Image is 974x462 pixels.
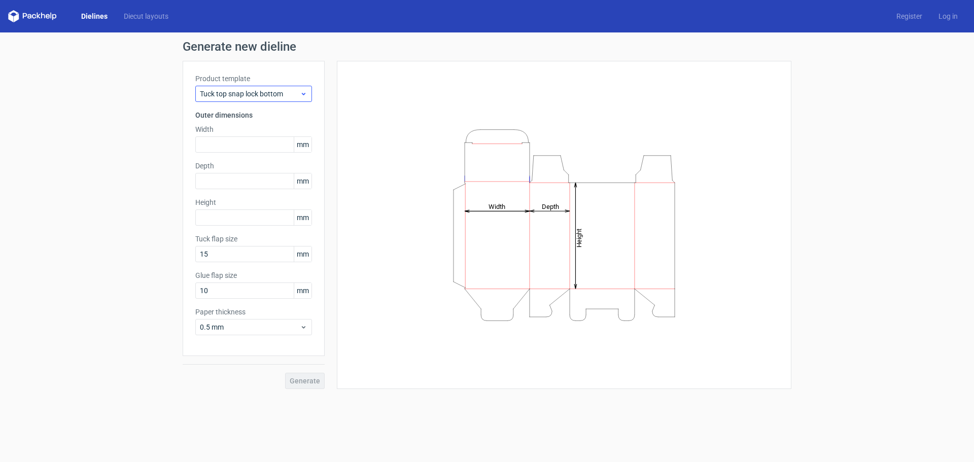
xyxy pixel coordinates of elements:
a: Diecut layouts [116,11,177,21]
span: Tuck top snap lock bottom [200,89,300,99]
label: Tuck flap size [195,234,312,244]
span: mm [294,210,311,225]
label: Product template [195,74,312,84]
a: Register [888,11,930,21]
label: Paper thickness [195,307,312,317]
h3: Outer dimensions [195,110,312,120]
span: mm [294,173,311,189]
span: mm [294,283,311,298]
label: Width [195,124,312,134]
tspan: Depth [542,202,559,210]
label: Height [195,197,312,207]
h1: Generate new dieline [183,41,791,53]
span: mm [294,137,311,152]
tspan: Height [575,228,583,247]
label: Depth [195,161,312,171]
span: mm [294,246,311,262]
a: Log in [930,11,966,21]
tspan: Width [489,202,505,210]
span: 0.5 mm [200,322,300,332]
a: Dielines [73,11,116,21]
label: Glue flap size [195,270,312,280]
